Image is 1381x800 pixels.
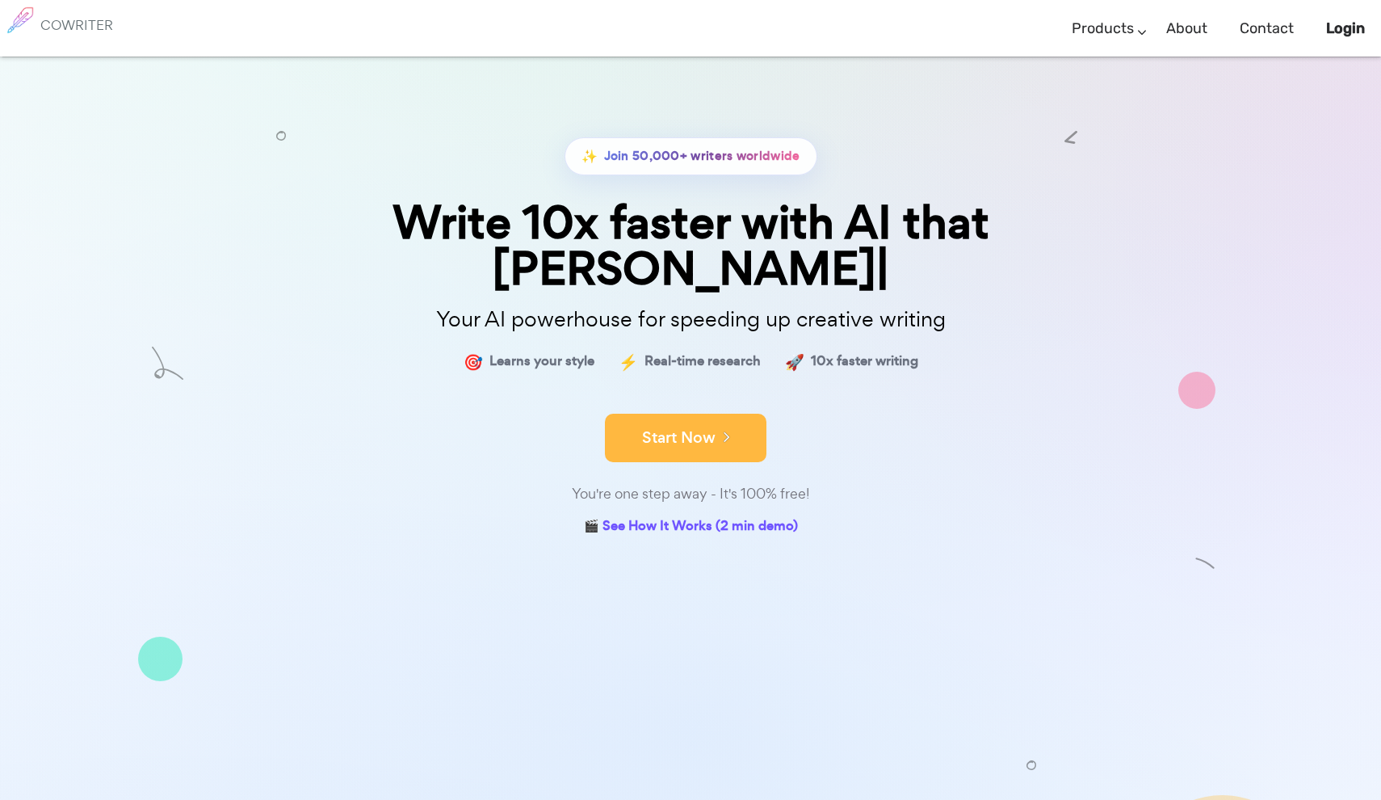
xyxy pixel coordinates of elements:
[464,350,483,373] span: 🎯
[1326,5,1365,53] a: Login
[287,200,1094,292] div: Write 10x faster with AI that [PERSON_NAME]
[604,145,800,168] span: Join 50,000+ writers worldwide
[644,350,761,373] span: Real-time research
[276,131,286,141] img: shape
[1026,760,1036,770] img: shape
[287,482,1094,506] div: You're one step away - It's 100% free!
[287,302,1094,337] p: Your AI powerhouse for speeding up creative writing
[40,18,113,32] h6: COWRITER
[489,350,594,373] span: Learns your style
[811,350,918,373] span: 10x faster writing
[152,347,183,380] img: shape
[1326,19,1365,37] b: Login
[584,515,798,540] a: 🎬 See How It Works (2 min demo)
[1240,5,1294,53] a: Contact
[1178,372,1215,409] img: shape
[1166,5,1207,53] a: About
[619,350,638,373] span: ⚡
[605,414,766,462] button: Start Now
[1072,5,1134,53] a: Products
[138,637,183,681] img: shape
[785,350,804,373] span: 🚀
[581,145,598,168] span: ✨
[1195,554,1215,574] img: shape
